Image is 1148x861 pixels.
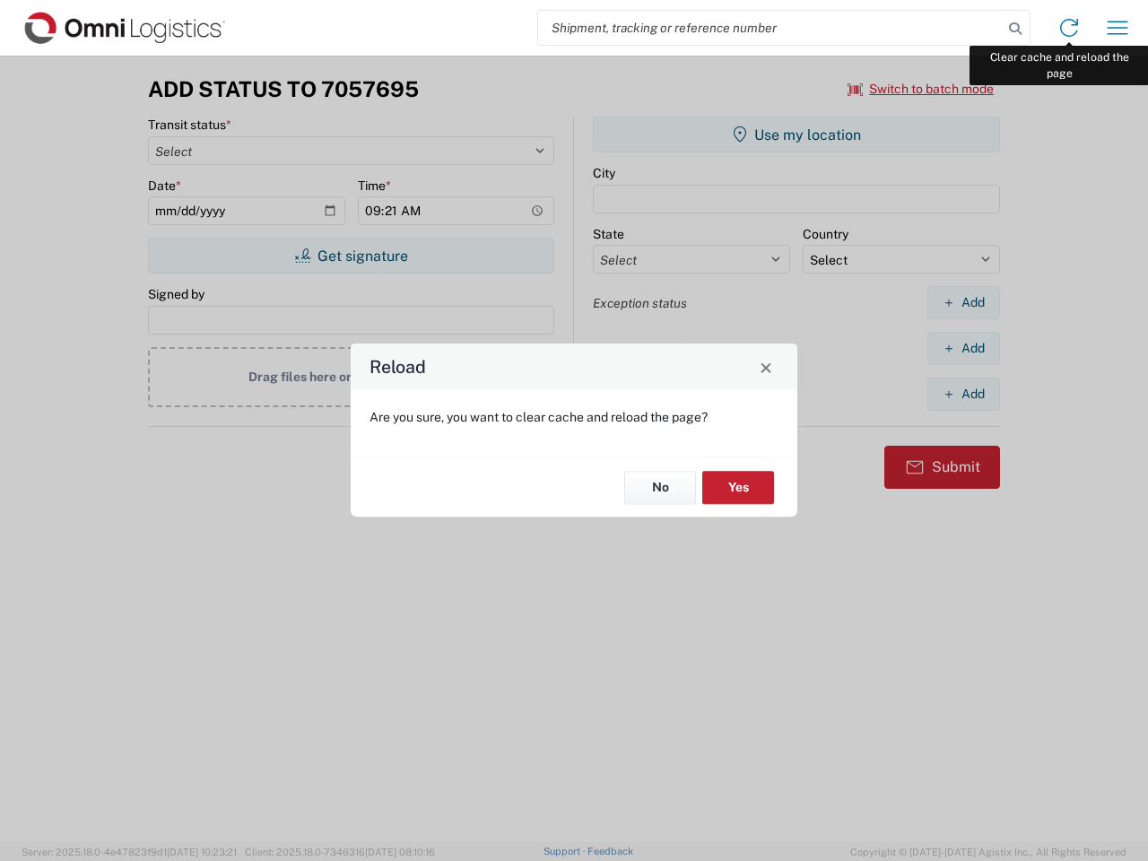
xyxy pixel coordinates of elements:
h4: Reload [370,354,426,380]
input: Shipment, tracking or reference number [538,11,1003,45]
p: Are you sure, you want to clear cache and reload the page? [370,409,778,425]
button: Close [753,354,778,379]
button: Yes [702,471,774,504]
button: No [624,471,696,504]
